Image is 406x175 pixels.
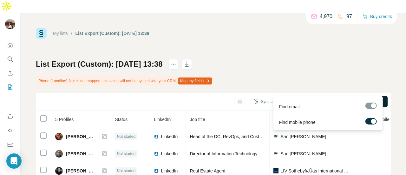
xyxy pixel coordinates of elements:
[117,168,135,174] span: Not started
[178,77,212,84] button: Map my fields
[154,151,159,156] img: LinkedIn logo
[280,151,326,157] span: San [PERSON_NAME]
[154,117,171,122] span: LinkedIn
[249,97,304,106] button: Sync all to HubSpot (5)
[190,168,225,173] span: Real Estate Agent
[346,13,352,20] p: 97
[190,117,205,122] span: Job title
[6,153,22,169] div: Open Intercom Messenger
[5,153,15,164] button: Feedback
[190,151,257,156] span: Director of Information Technology
[273,134,278,139] img: company-logo
[154,134,159,139] img: LinkedIn logo
[5,125,15,136] button: Use Surfe API
[376,117,389,122] span: Mobile
[66,168,95,174] span: [PERSON_NAME]
[55,167,63,175] img: Avatar
[273,168,278,173] img: company-logo
[5,139,15,150] button: Dashboard
[161,168,178,174] span: LinkedIn
[5,19,15,29] img: Avatar
[55,133,63,140] img: Avatar
[53,31,68,36] a: My lists
[161,151,178,157] span: LinkedIn
[363,12,392,21] button: Buy credits
[115,117,128,122] span: Status
[71,30,72,37] li: /
[5,81,15,93] button: My lists
[5,39,15,51] button: Quick start
[280,168,349,174] span: LIV Sotheby‰Ûas International Realty
[55,117,74,122] span: 5 Profiles
[190,134,285,139] span: Head of the DC, RevOps, and Customer Service
[320,13,332,20] p: 4,970
[5,53,15,65] button: Search
[66,151,95,157] span: [PERSON_NAME]
[66,133,95,140] span: [PERSON_NAME]
[279,119,315,125] span: Find mobile phone
[161,133,178,140] span: LinkedIn
[36,59,163,69] h1: List Export (Custom): [DATE] 13:38
[280,133,326,140] span: San [PERSON_NAME]
[168,59,179,69] button: actions
[36,76,213,86] div: Phone (Landline) field is not mapped, this value will not be synced with your CRM
[5,111,15,122] button: Use Surfe on LinkedIn
[117,151,135,157] span: Not started
[75,30,149,37] div: List Export (Custom): [DATE] 13:38
[5,67,15,79] button: Enrich CSV
[36,28,47,39] img: Surfe Logo
[117,134,135,139] span: Not started
[273,151,278,156] img: company-logo
[279,104,299,110] span: Find email
[154,168,159,173] img: LinkedIn logo
[55,150,63,158] img: Avatar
